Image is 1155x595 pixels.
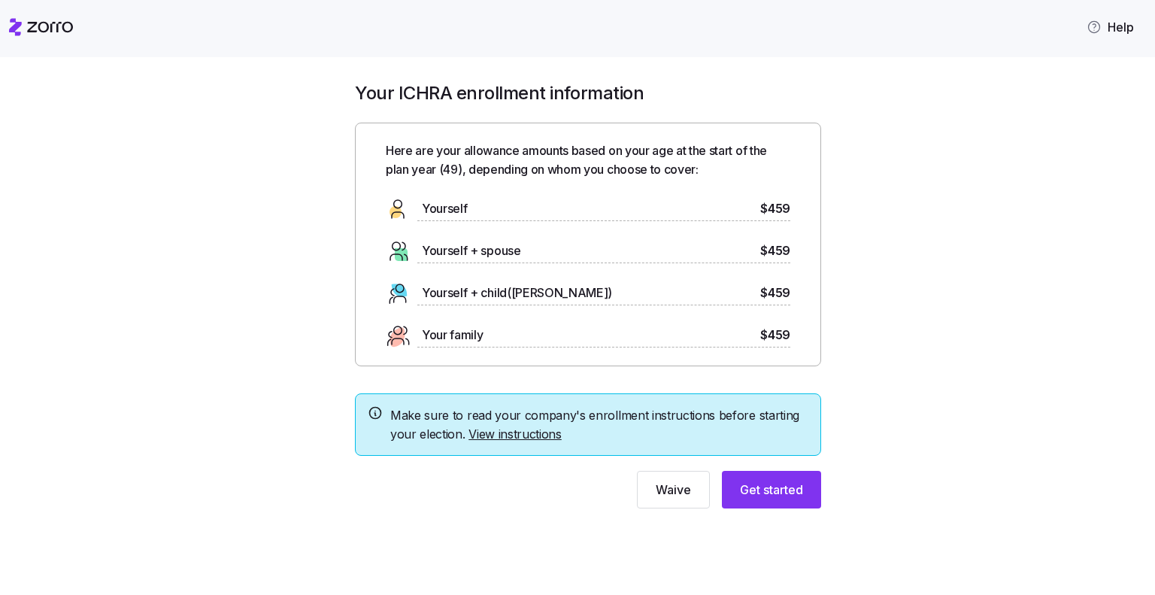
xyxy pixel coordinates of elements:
span: $459 [760,199,790,218]
a: View instructions [468,427,562,442]
span: Waive [656,481,691,499]
span: Here are your allowance amounts based on your age at the start of the plan year ( 49 ), depending... [386,141,790,179]
span: Yourself + spouse [422,241,521,260]
button: Get started [722,471,821,508]
span: Make sure to read your company's enrollment instructions before starting your election. [390,406,808,444]
span: Yourself + child([PERSON_NAME]) [422,284,612,302]
span: $459 [760,326,790,345]
button: Waive [637,471,710,508]
span: Yourself [422,199,467,218]
span: Help [1087,18,1134,36]
span: $459 [760,284,790,302]
button: Help [1075,12,1146,42]
h1: Your ICHRA enrollment information [355,81,821,105]
span: $459 [760,241,790,260]
span: Your family [422,326,483,345]
span: Get started [740,481,803,499]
